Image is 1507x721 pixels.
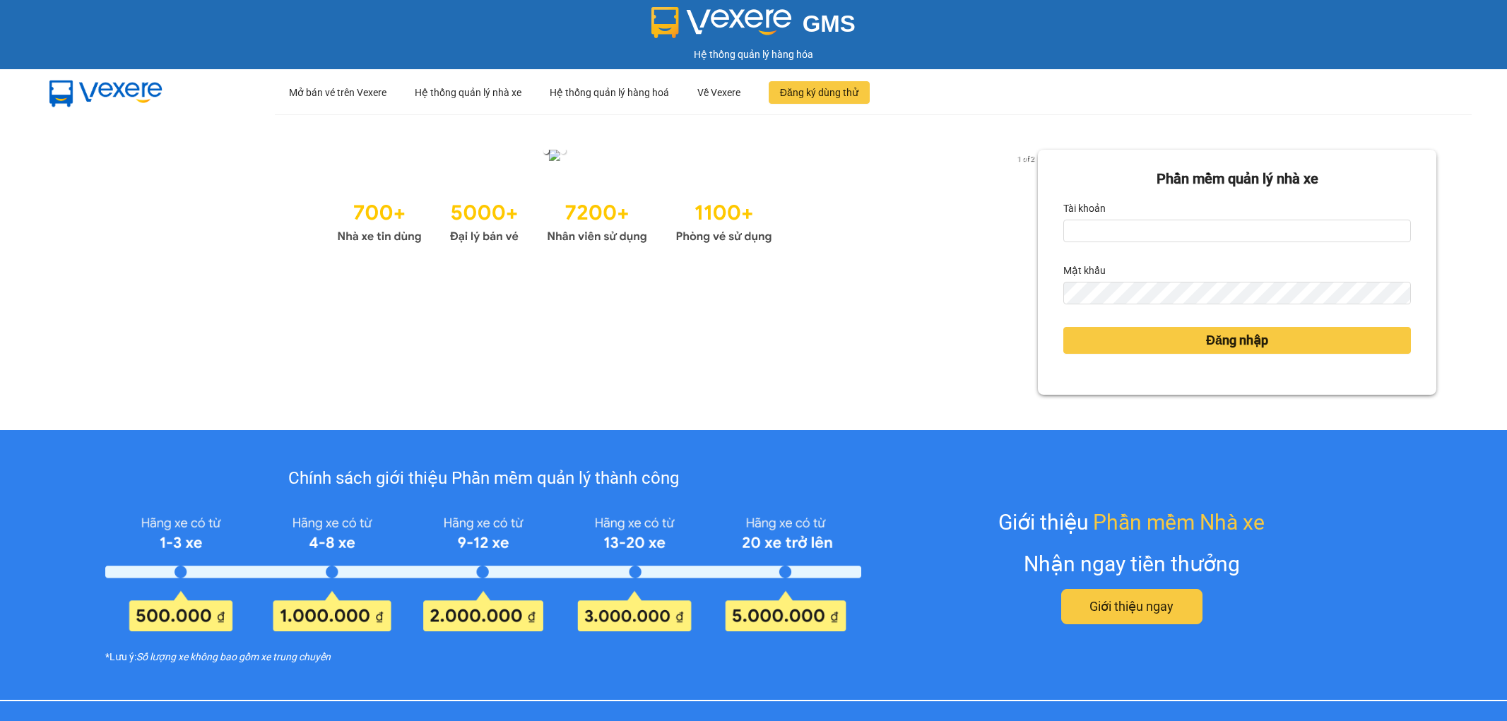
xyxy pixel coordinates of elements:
span: Đăng ký dùng thử [780,85,858,100]
div: Nhận ngay tiền thưởng [1024,547,1240,580]
img: policy-intruduce-detail.png [105,510,861,631]
p: 1 of 2 [1013,150,1038,168]
li: slide item 1 [543,148,549,154]
label: Tài khoản [1063,197,1106,220]
div: Chính sách giới thiệu Phần mềm quản lý thành công [105,465,861,492]
button: previous slide / item [71,150,90,165]
div: Giới thiệu [998,506,1265,539]
button: Đăng ký dùng thử [769,81,870,104]
div: Hệ thống quản lý hàng hóa [4,47,1503,62]
span: Giới thiệu ngay [1089,597,1174,616]
i: Số lượng xe không bao gồm xe trung chuyển [136,649,331,665]
li: slide item 2 [560,148,566,154]
div: Hệ thống quản lý hàng hoá [550,70,669,115]
img: mbUUG5Q.png [35,69,177,116]
div: *Lưu ý: [105,649,861,665]
div: Về Vexere [697,70,740,115]
div: Phần mềm quản lý nhà xe [1063,168,1411,190]
span: Đăng nhập [1206,330,1268,350]
img: logo 2 [651,7,791,38]
a: GMS [651,21,856,32]
button: next slide / item [1018,150,1038,165]
span: GMS [803,11,856,37]
input: Mật khẩu [1063,282,1411,304]
div: Mở bán vé trên Vexere [289,70,386,115]
input: Tài khoản [1063,220,1411,242]
div: Hệ thống quản lý nhà xe [415,70,521,115]
img: Statistics.png [337,193,772,247]
button: Đăng nhập [1063,327,1411,354]
button: Giới thiệu ngay [1061,589,1202,624]
span: Phần mềm Nhà xe [1093,506,1265,539]
label: Mật khẩu [1063,259,1106,282]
